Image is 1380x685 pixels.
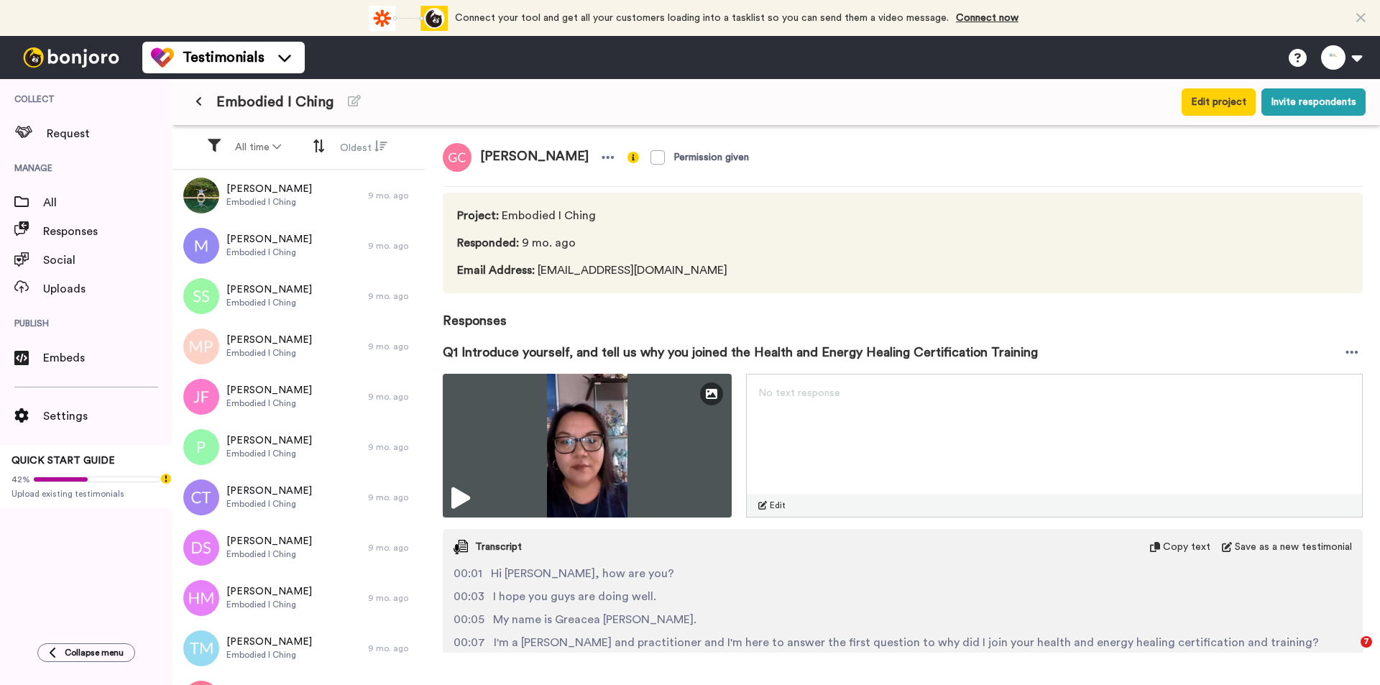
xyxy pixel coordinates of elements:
[183,228,219,264] img: m.png
[368,190,418,201] div: 9 mo. ago
[43,280,172,298] span: Uploads
[368,391,418,403] div: 9 mo. ago
[160,472,172,485] div: Tooltip anchor
[369,6,448,31] div: animation
[11,488,161,500] span: Upload existing testimonials
[172,221,425,271] a: [PERSON_NAME]Embodied I Ching9 mo. ago
[331,134,396,161] button: Oldest
[17,47,125,68] img: bj-logo-header-white.svg
[226,383,312,397] span: [PERSON_NAME]
[457,237,519,249] span: Responded :
[47,125,172,142] span: Request
[226,649,312,661] span: Embodied I Ching
[226,484,312,498] span: [PERSON_NAME]
[443,143,471,172] img: gc.png
[368,643,418,654] div: 9 mo. ago
[172,523,425,573] a: [PERSON_NAME]Embodied I Ching9 mo. ago
[226,584,312,599] span: [PERSON_NAME]
[172,573,425,623] a: [PERSON_NAME]Embodied I Ching9 mo. ago
[43,252,172,269] span: Social
[443,374,732,518] img: 4c36d08e-822d-4219-a41d-c5cfba573c04-thumbnail_full-1731387104.jpg
[226,333,312,347] span: [PERSON_NAME]
[226,347,312,359] span: Embodied I Ching
[1331,636,1366,671] iframe: Intercom live chat
[457,234,733,252] span: 9 mo. ago
[491,565,674,582] span: Hi [PERSON_NAME], how are you?
[216,92,333,112] span: Embodied I Ching
[183,530,219,566] img: ds.png
[454,634,485,651] span: 00:07
[183,328,219,364] img: mp.png
[226,635,312,649] span: [PERSON_NAME]
[43,408,172,425] span: Settings
[172,170,425,221] a: [PERSON_NAME]Embodied I Ching9 mo. ago
[183,47,264,68] span: Testimonials
[226,134,290,160] button: All time
[493,588,656,605] span: I hope you guys are doing well.
[1235,540,1352,554] span: Save as a new testimonial
[226,433,312,448] span: [PERSON_NAME]
[956,13,1018,23] a: Connect now
[226,247,312,258] span: Embodied I Ching
[183,479,219,515] img: ct.png
[172,472,425,523] a: [PERSON_NAME]Embodied I Ching9 mo. ago
[758,388,840,398] span: No text response
[183,379,219,415] img: jf.png
[471,143,597,172] span: [PERSON_NAME]
[1182,88,1256,116] button: Edit project
[493,611,696,628] span: My name is Greacea [PERSON_NAME].
[172,372,425,422] a: [PERSON_NAME]Embodied I Ching9 mo. ago
[368,341,418,352] div: 9 mo. ago
[454,565,482,582] span: 00:01
[226,297,312,308] span: Embodied I Ching
[770,500,786,511] span: Edit
[183,429,219,465] img: p.png
[172,271,425,321] a: [PERSON_NAME]Embodied I Ching9 mo. ago
[454,540,468,554] img: transcript.svg
[172,422,425,472] a: [PERSON_NAME]Embodied I Ching9 mo. ago
[673,150,749,165] div: Permission given
[151,46,174,69] img: tm-color.svg
[43,349,172,367] span: Embeds
[65,647,124,658] span: Collapse menu
[183,278,219,314] img: ss.png
[368,290,418,302] div: 9 mo. ago
[37,643,135,662] button: Collapse menu
[368,240,418,252] div: 9 mo. ago
[226,397,312,409] span: Embodied I Ching
[368,542,418,553] div: 9 mo. ago
[457,265,535,276] span: Email Address :
[368,441,418,453] div: 9 mo. ago
[226,498,312,510] span: Embodied I Ching
[1163,540,1210,554] span: Copy text
[443,342,1038,362] span: Q1 Introduce yourself, and tell us why you joined the Health and Energy Healing Certification Tra...
[454,588,484,605] span: 00:03
[368,492,418,503] div: 9 mo. ago
[226,599,312,610] span: Embodied I Ching
[226,448,312,459] span: Embodied I Ching
[226,196,312,208] span: Embodied I Ching
[443,293,1363,331] span: Responses
[1261,88,1366,116] button: Invite respondents
[226,182,312,196] span: [PERSON_NAME]
[11,456,115,466] span: QUICK START GUIDE
[183,178,219,213] img: 3a132fcd-bbbf-4c60-a030-7c9e8588c8a0.jpeg
[1361,636,1372,648] span: 7
[627,152,639,163] img: info-yellow.svg
[183,580,219,616] img: hm.png
[494,634,1319,651] span: I'm a [PERSON_NAME] and practitioner and I'm here to answer the first question to why did I join ...
[183,630,219,666] img: tm.png
[454,611,484,628] span: 00:05
[11,474,30,485] span: 42%
[455,13,949,23] span: Connect your tool and get all your customers loading into a tasklist so you can send them a video...
[457,210,499,221] span: Project :
[226,548,312,560] span: Embodied I Ching
[172,321,425,372] a: [PERSON_NAME]Embodied I Ching9 mo. ago
[368,592,418,604] div: 9 mo. ago
[226,282,312,297] span: [PERSON_NAME]
[457,262,733,279] span: [EMAIL_ADDRESS][DOMAIN_NAME]
[475,540,522,554] span: Transcript
[43,194,172,211] span: All
[226,232,312,247] span: [PERSON_NAME]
